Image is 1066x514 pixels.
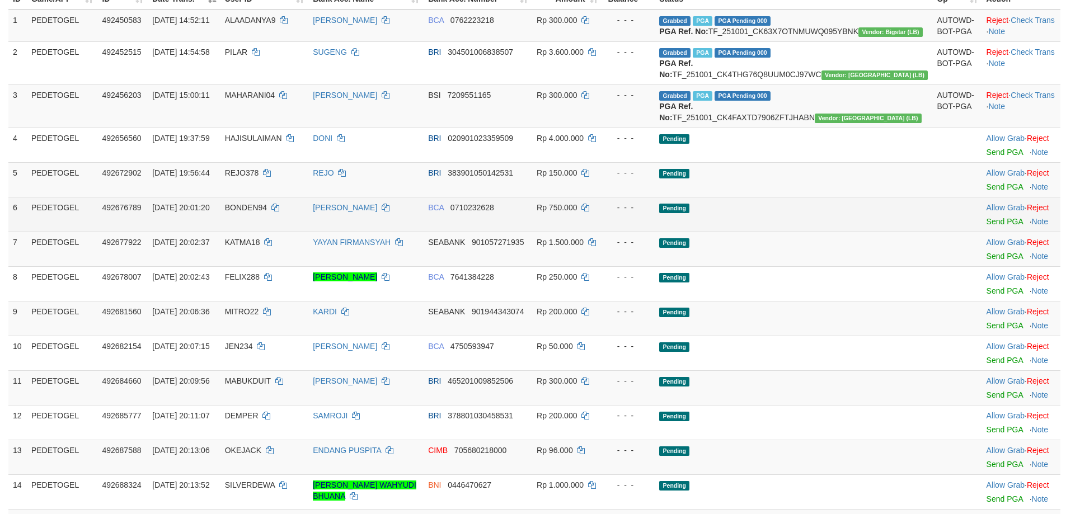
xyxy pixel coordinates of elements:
[659,481,689,491] span: Pending
[987,411,1027,420] span: ·
[655,84,932,128] td: TF_251001_CK4FAXTD7906ZFTJHABN
[1027,168,1049,177] a: Reject
[27,84,98,128] td: PEDETOGEL
[537,411,577,420] span: Rp 200.000
[225,480,275,489] span: SILVERDEWA
[313,307,337,316] a: KARDI
[987,16,1009,25] a: Reject
[428,307,465,316] span: SEABANK
[447,91,491,100] span: Copy 7209551165 to clipboard
[537,307,577,316] span: Rp 200.000
[987,238,1027,247] span: ·
[225,16,276,25] span: ALAADANYA9
[607,46,651,58] div: - - -
[102,307,141,316] span: 492681560
[607,375,651,386] div: - - -
[987,168,1025,177] a: Allow Grab
[659,342,689,352] span: Pending
[1032,217,1049,226] a: Note
[982,10,1060,42] td: · ·
[982,84,1060,128] td: · ·
[27,232,98,266] td: PEDETOGEL
[313,16,377,25] a: [PERSON_NAME]
[987,390,1023,399] a: Send PGA
[450,203,494,212] span: Copy 0710232628 to clipboard
[1032,425,1049,434] a: Note
[987,168,1027,177] span: ·
[8,405,27,440] td: 12
[537,342,573,351] span: Rp 50.000
[225,307,259,316] span: MITRO22
[102,91,141,100] span: 492456203
[1027,203,1049,212] a: Reject
[1027,480,1049,489] a: Reject
[607,202,651,213] div: - - -
[987,217,1023,226] a: Send PGA
[537,134,584,143] span: Rp 4.000.000
[987,307,1027,316] span: ·
[225,168,259,177] span: REJO378
[102,376,141,385] span: 492684660
[982,440,1060,474] td: ·
[1027,307,1049,316] a: Reject
[715,91,771,101] span: PGA Pending
[313,272,377,281] a: [PERSON_NAME]
[987,48,1009,56] a: Reject
[987,307,1025,316] a: Allow Grab
[152,168,209,177] span: [DATE] 19:56:44
[607,237,651,248] div: - - -
[450,342,494,351] span: Copy 4750593947 to clipboard
[448,411,513,420] span: Copy 378801030458531 to clipboard
[428,134,441,143] span: BRI
[693,91,712,101] span: Marked by afzCS1
[715,48,771,58] span: PGA Pending
[8,10,27,42] td: 1
[313,134,332,143] a: DONI
[607,167,651,178] div: - - -
[537,168,577,177] span: Rp 150.000
[607,410,651,421] div: - - -
[659,48,691,58] span: Grabbed
[8,41,27,84] td: 2
[313,376,377,385] a: [PERSON_NAME]
[987,321,1023,330] a: Send PGA
[102,16,141,25] span: 492450583
[987,425,1023,434] a: Send PGA
[450,272,494,281] span: Copy 7641384228 to clipboard
[1011,16,1055,25] a: Check Trans
[607,133,651,144] div: - - -
[987,356,1023,365] a: Send PGA
[659,446,689,456] span: Pending
[982,162,1060,197] td: ·
[607,341,651,352] div: - - -
[987,376,1025,385] a: Allow Grab
[1032,286,1049,295] a: Note
[987,480,1027,489] span: ·
[313,48,347,56] a: SUGENG
[987,494,1023,503] a: Send PGA
[537,203,577,212] span: Rp 750.000
[659,204,689,213] span: Pending
[821,70,928,80] span: Vendor URL: https://dashboard.q2checkout.com/secure
[988,27,1005,36] a: Note
[1032,252,1049,261] a: Note
[987,376,1027,385] span: ·
[1032,494,1049,503] a: Note
[659,308,689,317] span: Pending
[607,306,651,317] div: - - -
[932,84,982,128] td: AUTOWD-BOT-PGA
[152,238,209,247] span: [DATE] 20:02:37
[225,238,260,247] span: KATMA18
[659,273,689,282] span: Pending
[1032,356,1049,365] a: Note
[225,446,261,455] span: OKEJACK
[987,182,1023,191] a: Send PGA
[659,169,689,178] span: Pending
[607,15,651,26] div: - - -
[1027,411,1049,420] a: Reject
[448,376,513,385] span: Copy 465201009852506 to clipboard
[815,114,922,123] span: Vendor URL: https://dashboard.q2checkout.com/secure
[152,203,209,212] span: [DATE] 20:01:20
[932,41,982,84] td: AUTOWD-BOT-PGA
[313,446,381,455] a: ENDANG PUSPITA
